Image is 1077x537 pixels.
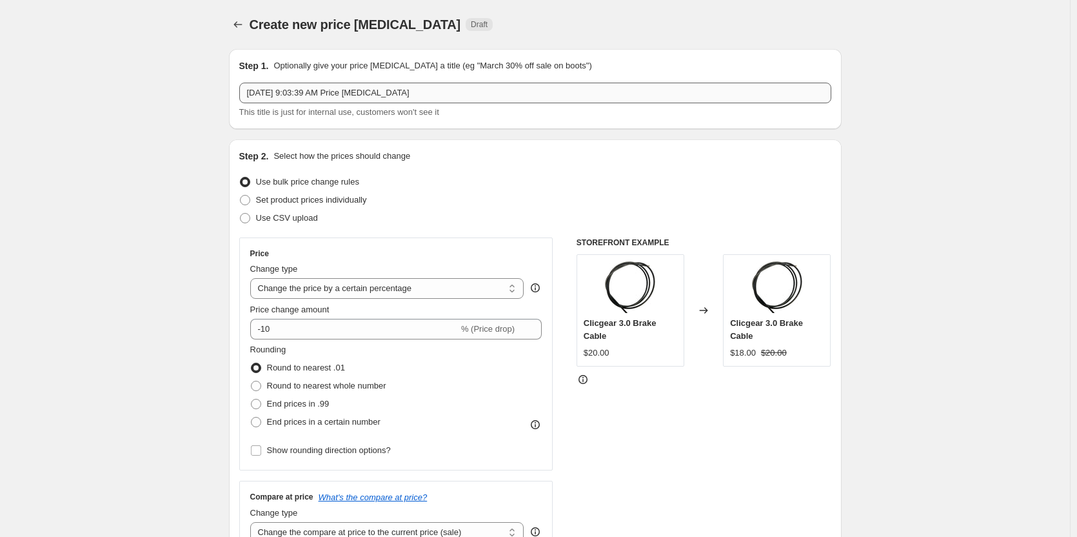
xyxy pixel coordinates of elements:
div: help [529,281,542,294]
span: Rounding [250,345,286,354]
span: % (Price drop) [461,324,515,334]
span: Price change amount [250,305,330,314]
span: Round to nearest .01 [267,363,345,372]
span: End prices in .99 [267,399,330,409]
img: apitchb1z__05647.1521032737_80x.jpg [604,261,656,313]
span: Use CSV upload [256,213,318,223]
span: End prices in a certain number [267,417,380,427]
div: $18.00 [730,347,756,360]
span: Draft [471,19,488,30]
span: This title is just for internal use, customers won't see it [239,107,439,117]
h6: STOREFRONT EXAMPLE [577,238,831,248]
span: Use bulk price change rules [256,177,359,187]
button: What's the compare at price? [319,492,428,502]
input: -15 [250,319,459,339]
p: Optionally give your price [MEDICAL_DATA] a title (eg "March 30% off sale on boots") [273,59,591,72]
h3: Price [250,248,269,259]
div: $20.00 [584,347,609,360]
input: 30% off holiday sale [239,83,831,103]
span: Change type [250,508,298,518]
span: Clicgear 3.0 Brake Cable [730,318,803,341]
h2: Step 1. [239,59,269,72]
span: Change type [250,264,298,274]
strike: $20.00 [761,347,787,360]
span: Round to nearest whole number [267,381,386,390]
span: Create new price [MEDICAL_DATA] [250,17,461,32]
span: Clicgear 3.0 Brake Cable [584,318,657,341]
span: Set product prices individually [256,195,367,205]
h3: Compare at price [250,492,313,502]
p: Select how the prices should change [273,150,410,163]
h2: Step 2. [239,150,269,163]
span: Show rounding direction options? [267,445,391,455]
img: apitchb1z__05647.1521032737_80x.jpg [751,261,803,313]
button: Price change jobs [229,15,247,34]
